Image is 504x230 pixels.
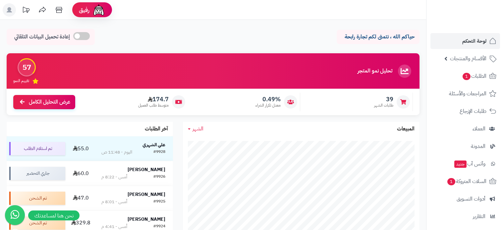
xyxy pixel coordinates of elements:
span: المدونة [471,142,485,151]
a: التقارير [430,208,500,224]
span: أدوات التسويق [457,194,485,204]
strong: [PERSON_NAME] [128,191,165,198]
span: الشهر [193,125,203,133]
a: تحديثات المنصة [18,3,34,18]
span: السلات المتروكة [447,177,486,186]
span: التقارير [473,212,485,221]
a: الشهر [188,125,203,133]
td: 60.0 [68,161,94,186]
span: عرض التحليل الكامل [29,98,70,106]
a: الطلبات1 [430,68,500,84]
a: المدونة [430,138,500,154]
img: ai-face.png [92,3,105,17]
a: وآتس آبجديد [430,156,500,172]
span: رفيق [79,6,89,14]
a: المراجعات والأسئلة [430,86,500,102]
span: جديد [454,161,467,168]
span: 1 [463,73,471,80]
span: 1 [447,178,455,185]
div: أمس - 4:41 م [101,223,127,230]
span: وآتس آب [454,159,485,168]
h3: تحليل نمو المتجر [358,68,392,74]
a: لوحة التحكم [430,33,500,49]
div: جاري التحضير [9,167,65,180]
span: متوسط طلب العميل [138,103,169,108]
div: #9926 [153,174,165,180]
h3: المبيعات [397,126,415,132]
div: أمس - 8:01 م [101,199,127,205]
span: الأقسام والمنتجات [450,54,486,63]
img: logo-2.png [459,18,498,31]
div: تم الشحن [9,216,65,230]
h3: آخر الطلبات [145,126,168,132]
span: المراجعات والأسئلة [449,89,486,98]
span: العملاء [473,124,485,133]
span: لوحة التحكم [462,36,486,46]
div: أمس - 8:22 م [101,174,127,180]
a: طلبات الإرجاع [430,103,500,119]
div: اليوم - 11:48 ص [101,149,132,156]
a: السلات المتروكة1 [430,173,500,189]
div: #9928 [153,149,165,156]
strong: [PERSON_NAME] [128,166,165,173]
div: #9925 [153,199,165,205]
div: #9924 [153,223,165,230]
td: 47.0 [68,186,94,210]
strong: [PERSON_NAME] [128,216,165,223]
span: إعادة تحميل البيانات التلقائي [14,33,70,41]
span: 174.7 [138,96,169,103]
a: العملاء [430,121,500,137]
strong: علي الشهري [142,141,165,148]
div: تم الشحن [9,192,65,205]
span: تقييم النمو [13,78,29,84]
a: عرض التحليل الكامل [13,95,75,109]
span: طلبات الإرجاع [460,107,486,116]
td: 55.0 [68,136,94,161]
a: أدوات التسويق [430,191,500,207]
span: 39 [374,96,393,103]
span: طلبات الشهر [374,103,393,108]
div: تم استلام الطلب [9,142,65,155]
span: معدل تكرار الشراء [255,103,281,108]
span: 0.49% [255,96,281,103]
span: الطلبات [462,71,486,81]
p: حياكم الله ، نتمنى لكم تجارة رابحة [342,33,415,41]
